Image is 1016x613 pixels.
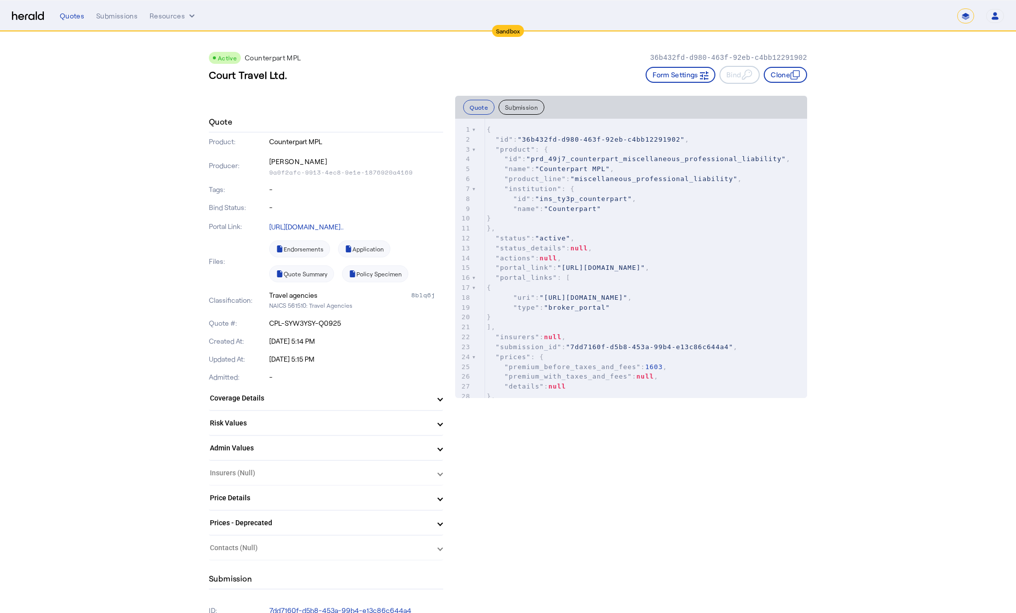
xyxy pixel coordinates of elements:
div: 16 [455,273,472,283]
span: "status" [496,234,531,242]
div: 20 [455,312,472,322]
div: 19 [455,303,472,313]
span: "product" [496,146,535,153]
a: Application [338,240,390,257]
span: : , [487,175,742,183]
p: [DATE] 5:14 PM [269,336,444,346]
div: 3 [455,145,472,155]
span: { [487,284,491,291]
img: Herald Logo [12,11,44,21]
span: null [637,373,654,380]
span: "id" [496,136,513,143]
div: 5 [455,164,472,174]
span: "prd_49j7_counterpart_miscellaneous_professional_liability" [526,155,786,163]
span: "36b432fd-d980-463f-92eb-c4bb12291902" [517,136,684,143]
mat-panel-title: Price Details [210,493,430,503]
span: "id" [505,155,522,163]
span: }, [487,224,496,232]
span: "details" [505,383,544,390]
mat-panel-title: Prices - Deprecated [210,518,430,528]
a: Endorsements [269,240,330,257]
p: Classification: [209,295,267,305]
h4: Submission [209,573,252,585]
span: "Counterpart" [544,205,601,212]
span: : { [487,353,544,361]
h4: Quote [209,116,232,128]
span: : , [487,254,561,262]
mat-expansion-panel-header: Admin Values [209,436,443,460]
p: CPL-SYW3YSY-Q0925 [269,318,444,328]
span: : [487,383,566,390]
div: 7 [455,184,472,194]
button: Quote [463,100,495,115]
span: "miscellaneous_professional_liability" [570,175,737,183]
span: }, [487,393,496,400]
mat-panel-title: Admin Values [210,443,430,453]
p: 36b432fd-d980-463f-92eb-c4bb12291902 [650,53,807,63]
a: [URL][DOMAIN_NAME].. [269,222,343,231]
p: Producer: [209,161,267,171]
p: [PERSON_NAME] [269,155,444,169]
span: Active [218,54,237,61]
span: "name" [505,165,531,173]
p: NAICS 561510: Travel Agencies [269,300,444,310]
span: "prices" [496,353,531,361]
span: 1603 [645,363,663,371]
div: 2 [455,135,472,145]
span: : , [487,373,658,380]
div: 4 [455,154,472,164]
span: null [544,333,561,341]
div: Quotes [60,11,84,21]
span: "institution" [505,185,562,193]
div: 10 [455,213,472,223]
div: 27 [455,382,472,392]
span: : { [487,146,548,153]
mat-expansion-panel-header: Coverage Details [209,386,443,410]
span: "type" [513,304,539,311]
span: "premium_before_taxes_and_fees" [505,363,641,371]
p: - [269,185,444,195]
span: null [570,244,588,252]
a: Quote Summary [269,265,334,282]
span: : , [487,165,614,173]
span: "name" [513,205,539,212]
span: : , [487,363,667,371]
span: "id" [513,195,530,203]
span: : , [487,264,650,271]
div: 9 [455,204,472,214]
span: : , [487,195,636,203]
p: Created At: [209,336,267,346]
button: Resources dropdown menu [150,11,197,21]
span: "7dd7160f-d5b8-453a-99b4-e13c86c644a4" [566,343,733,351]
button: Clone [764,67,807,83]
span: "uri" [513,294,535,301]
span: } [487,313,491,321]
p: Counterpart MPL [245,53,301,63]
div: 23 [455,342,472,352]
span: } [487,214,491,222]
herald-code-block: quote [455,119,807,398]
span: "portal_links" [496,274,557,281]
mat-panel-title: Risk Values [210,418,430,428]
span: "Counterpart MPL" [535,165,610,173]
span: "[URL][DOMAIN_NAME]" [557,264,646,271]
p: Admitted: [209,372,267,382]
div: 6 [455,174,472,184]
span: ], [487,323,496,331]
span: : , [487,294,632,301]
div: 13 [455,243,472,253]
span: : , [487,244,592,252]
div: Sandbox [492,25,524,37]
div: 14 [455,253,472,263]
span: : , [487,155,790,163]
div: 28 [455,392,472,402]
span: "active" [535,234,571,242]
span: : , [487,343,737,351]
div: 12 [455,233,472,243]
div: 8blq6j [411,290,443,300]
div: 18 [455,293,472,303]
span: "submission_id" [496,343,561,351]
div: 11 [455,223,472,233]
div: Submissions [96,11,138,21]
span: "portal_link" [496,264,553,271]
